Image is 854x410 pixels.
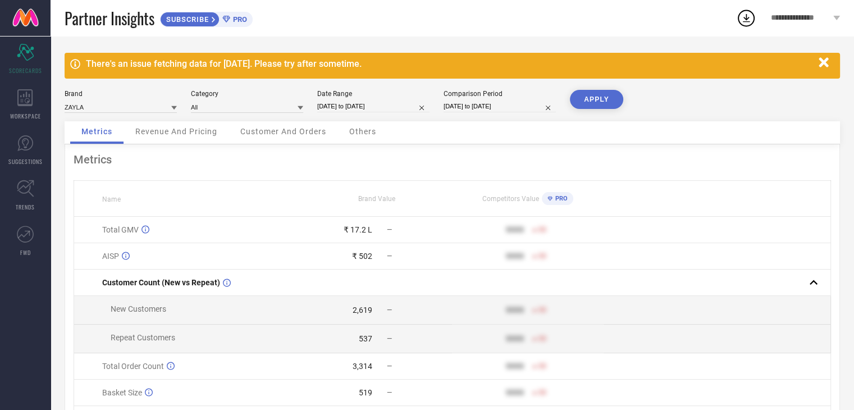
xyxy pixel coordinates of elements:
div: Brand [65,90,177,98]
div: Open download list [736,8,756,28]
div: 9999 [506,362,524,371]
div: 9999 [506,252,524,261]
span: PRO [230,15,247,24]
div: Metrics [74,153,831,166]
div: Category [191,90,303,98]
span: Repeat Customers [111,333,175,342]
div: There's an issue fetching data for [DATE]. Please try after sometime. [86,58,813,69]
span: Total Order Count [102,362,164,371]
span: Total GMV [102,225,139,234]
div: Date Range [317,90,430,98]
a: SUBSCRIBEPRO [160,9,253,27]
span: Brand Value [358,195,395,203]
span: Others [349,127,376,136]
span: 50 [538,306,546,314]
span: AISP [102,252,119,261]
span: SUGGESTIONS [8,157,43,166]
span: New Customers [111,304,166,313]
span: FWD [20,248,31,257]
span: 50 [538,362,546,370]
span: — [387,306,392,314]
span: Name [102,195,121,203]
div: 3,314 [353,362,372,371]
div: ₹ 17.2 L [344,225,372,234]
span: 50 [538,252,546,260]
span: — [387,389,392,397]
div: ₹ 502 [352,252,372,261]
span: 50 [538,226,546,234]
div: 2,619 [353,306,372,315]
span: Revenue And Pricing [135,127,217,136]
span: SCORECARDS [9,66,42,75]
span: Basket Size [102,388,142,397]
span: 50 [538,389,546,397]
span: 50 [538,335,546,343]
span: SUBSCRIBE [161,15,212,24]
span: Customer And Orders [240,127,326,136]
div: 9999 [506,334,524,343]
div: 9999 [506,225,524,234]
span: — [387,252,392,260]
span: Metrics [81,127,112,136]
span: — [387,226,392,234]
button: APPLY [570,90,623,109]
span: — [387,362,392,370]
span: WORKSPACE [10,112,41,120]
div: Comparison Period [444,90,556,98]
div: 519 [359,388,372,397]
div: 9999 [506,306,524,315]
span: Partner Insights [65,7,154,30]
input: Select date range [317,101,430,112]
span: — [387,335,392,343]
div: 537 [359,334,372,343]
span: TRENDS [16,203,35,211]
span: Competitors Value [482,195,539,203]
input: Select comparison period [444,101,556,112]
span: PRO [552,195,568,202]
span: Customer Count (New vs Repeat) [102,278,220,287]
div: 9999 [506,388,524,397]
